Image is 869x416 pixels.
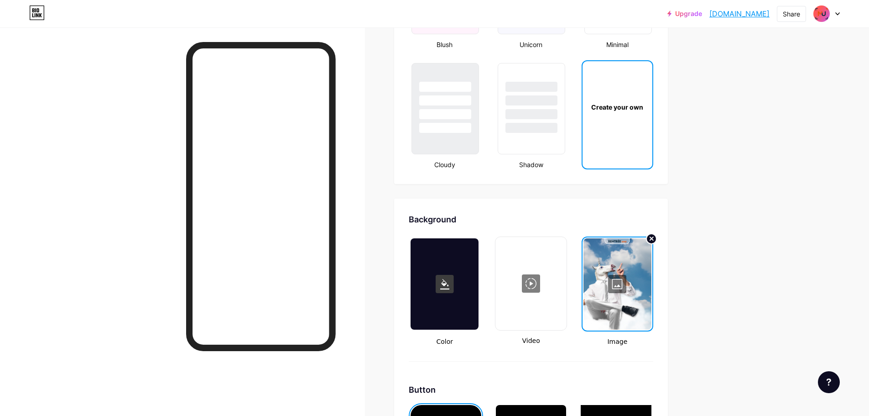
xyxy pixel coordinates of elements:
[783,9,800,19] div: Share
[584,102,650,112] div: Create your own
[409,213,653,226] div: Background
[582,337,653,347] span: Image
[409,384,653,396] div: Button
[667,10,702,17] a: Upgrade
[495,336,567,346] span: Video
[495,160,567,169] div: Shadow
[495,40,567,49] div: Unicorn
[409,40,480,49] div: Blush
[409,160,480,169] div: Cloudy
[409,337,480,347] span: Color
[582,40,653,49] div: Minimal
[813,5,830,22] img: mageuqac
[709,8,770,19] a: [DOMAIN_NAME]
